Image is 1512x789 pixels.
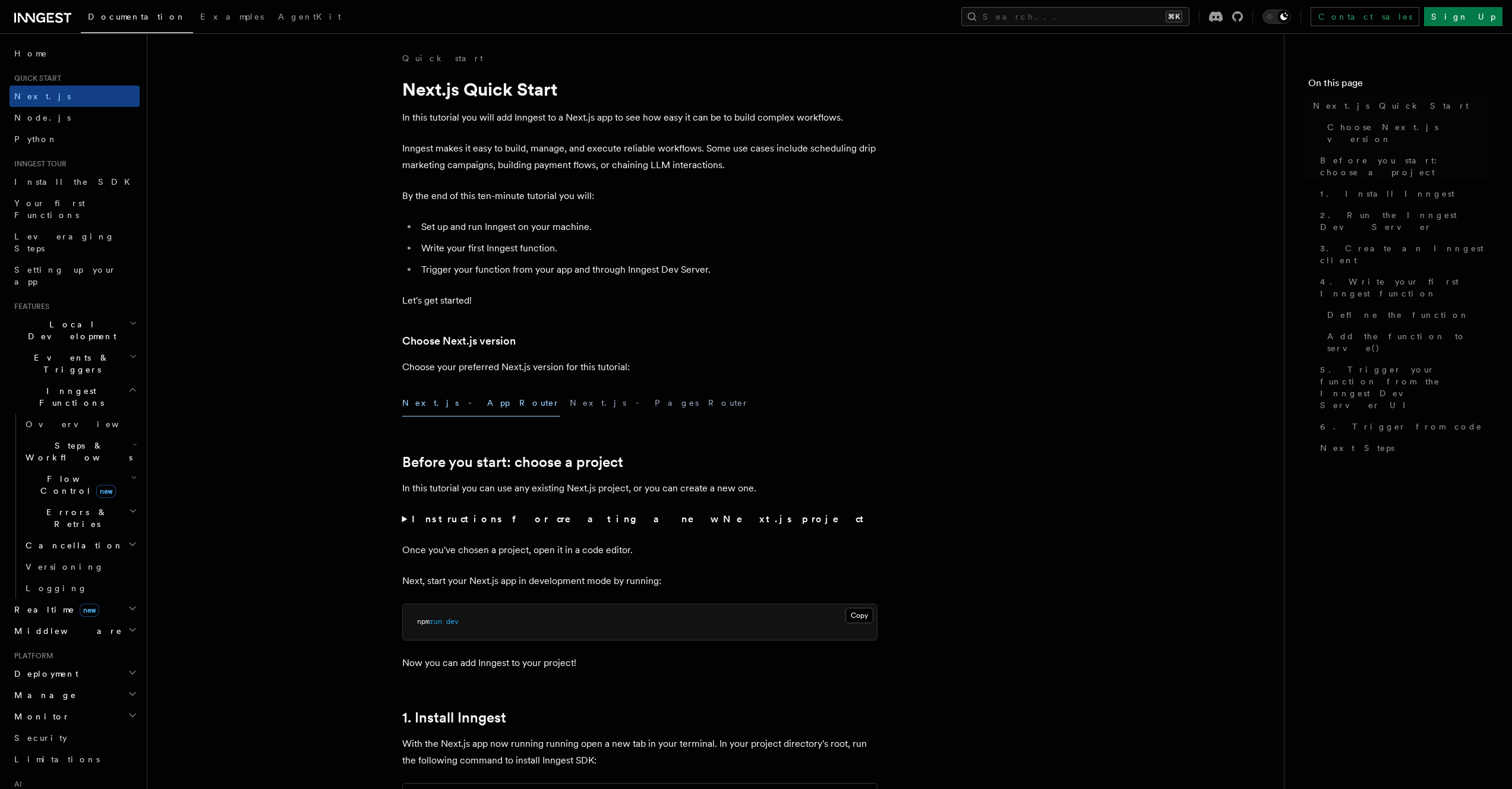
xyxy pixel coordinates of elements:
[1327,121,1488,145] span: Choose Next.js version
[21,468,140,501] button: Flow Controlnew
[14,198,85,220] span: Your first Functions
[21,506,129,530] span: Errors & Retries
[402,655,877,671] p: Now you can add Inngest to your project!
[26,562,104,572] span: Versioning
[402,454,623,471] a: Before you start: choose a project
[402,52,483,64] a: Quick start
[10,651,53,661] span: Platform
[10,599,140,620] button: Realtimenew
[10,711,70,722] span: Monitor
[10,380,140,414] button: Inngest Functions
[10,663,140,684] button: Deployment
[1315,183,1488,204] a: 1. Install Inngest
[1315,359,1488,416] a: 5. Trigger your function from the Inngest Dev Server UI
[1320,154,1488,178] span: Before you start: choose a project
[1315,271,1488,304] a: 4. Write your first Inngest function
[10,128,140,150] a: Python
[278,12,341,21] span: AgentKit
[14,755,100,764] span: Limitations
[1327,309,1469,321] span: Define the function
[1327,330,1488,354] span: Add the function to serve()
[21,435,140,468] button: Steps & Workflows
[271,4,348,32] a: AgentKit
[1320,421,1482,433] span: 6. Trigger from code
[418,261,877,278] li: Trigger your function from your app and through Inngest Dev Server.
[402,333,516,349] a: Choose Next.js version
[10,604,99,616] span: Realtime
[14,733,67,743] span: Security
[10,727,140,749] a: Security
[21,577,140,599] a: Logging
[1308,76,1488,95] h4: On this page
[1313,100,1469,112] span: Next.js Quick Start
[1320,442,1394,454] span: Next Steps
[402,78,877,100] h1: Next.js Quick Start
[1262,10,1291,24] button: Toggle dark mode
[10,684,140,706] button: Manage
[1315,238,1488,271] a: 3. Create an Inngest client
[10,779,22,789] span: AI
[1315,416,1488,437] a: 6. Trigger from code
[402,709,506,726] a: 1. Install Inngest
[21,473,131,497] span: Flow Control
[10,385,128,409] span: Inngest Functions
[402,359,877,375] p: Choose your preferred Next.js version for this tutorial:
[21,501,140,535] button: Errors & Retries
[21,535,140,556] button: Cancellation
[402,511,877,528] summary: Instructions for creating a new Next.js project
[961,7,1189,26] button: Search...⌘K
[402,140,877,173] p: Inngest makes it easy to build, manage, and execute reliable workflows. Some use cases include sc...
[14,134,58,144] span: Python
[1315,150,1488,183] a: Before you start: choose a project
[10,192,140,226] a: Your first Functions
[1320,188,1454,200] span: 1. Install Inngest
[10,74,61,83] span: Quick start
[402,188,877,204] p: By the end of this ten-minute tutorial you will:
[10,318,130,342] span: Local Development
[1322,326,1488,359] a: Add the function to serve()
[402,109,877,126] p: In this tutorial you will add Inngest to a Next.js app to see how easy it can be to build complex...
[446,617,459,626] span: dev
[1315,437,1488,459] a: Next Steps
[1308,95,1488,116] a: Next.js Quick Start
[10,706,140,727] button: Monitor
[96,485,116,498] span: new
[1424,7,1502,26] a: Sign Up
[10,347,140,380] button: Events & Triggers
[402,292,877,309] p: Let's get started!
[1315,204,1488,238] a: 2. Run the Inngest Dev Server
[26,419,148,429] span: Overview
[10,171,140,192] a: Install the SDK
[10,749,140,770] a: Limitations
[14,48,48,59] span: Home
[193,4,271,32] a: Examples
[10,625,122,637] span: Middleware
[10,620,140,642] button: Middleware
[14,177,137,187] span: Install the SDK
[402,736,877,769] p: With the Next.js app now running running open a new tab in your terminal. In your project directo...
[10,314,140,347] button: Local Development
[1166,11,1182,23] kbd: ⌘K
[21,440,132,463] span: Steps & Workflows
[10,43,140,64] a: Home
[1322,116,1488,150] a: Choose Next.js version
[10,107,140,128] a: Node.js
[412,513,869,525] strong: Instructions for creating a new Next.js project
[1320,209,1488,233] span: 2. Run the Inngest Dev Server
[88,12,186,21] span: Documentation
[81,4,193,33] a: Documentation
[418,219,877,235] li: Set up and run Inngest on your machine.
[417,617,430,626] span: npm
[14,265,116,286] span: Setting up your app
[10,668,78,680] span: Deployment
[1320,276,1488,299] span: 4. Write your first Inngest function
[418,240,877,257] li: Write your first Inngest function.
[21,556,140,577] a: Versioning
[10,302,49,311] span: Features
[430,617,442,626] span: run
[10,159,67,169] span: Inngest tour
[402,390,560,416] button: Next.js - App Router
[10,352,130,375] span: Events & Triggers
[1320,364,1488,411] span: 5. Trigger your function from the Inngest Dev Server UI
[14,91,71,101] span: Next.js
